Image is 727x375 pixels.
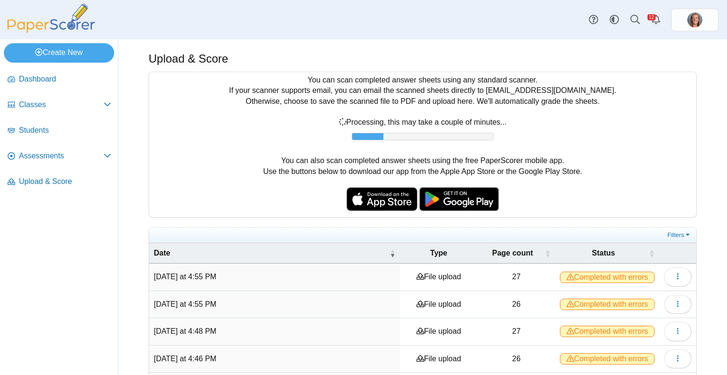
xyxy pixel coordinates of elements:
[649,248,655,258] span: Status : Activate to sort
[149,72,696,217] div: You can scan completed answer sheets using any standard scanner. If your scanner supports email, ...
[545,248,550,258] span: Page count : Activate to sort
[154,248,388,258] span: Date
[671,9,718,31] a: ps.WNEQT33M2D3P2Tkp
[400,291,477,318] td: File upload
[390,248,395,258] span: Date : Activate to remove sorting
[19,176,111,187] span: Upload & Score
[560,353,655,365] span: Completed with errors
[665,230,694,240] a: Filters
[687,12,702,27] span: Samantha Sutphin - MRH Faculty
[478,291,556,318] td: 26
[400,264,477,291] td: File upload
[478,346,556,373] td: 26
[149,51,228,67] h1: Upload & Score
[400,318,477,345] td: File upload
[339,118,507,126] span: Processing, this may take a couple of minutes...
[478,318,556,345] td: 27
[400,346,477,373] td: File upload
[560,272,655,283] span: Completed with errors
[419,187,499,211] img: google-play-badge.png
[19,74,111,84] span: Dashboard
[4,171,115,193] a: Upload & Score
[560,248,647,258] span: Status
[346,187,417,211] img: apple-store-badge.svg
[154,327,216,335] time: Oct 3, 2025 at 4:48 PM
[4,4,98,33] img: PaperScorer
[154,273,216,281] time: Oct 3, 2025 at 4:55 PM
[482,248,543,258] span: Page count
[4,119,115,142] a: Students
[646,9,666,30] a: Alerts
[154,355,216,363] time: Oct 3, 2025 at 4:46 PM
[478,264,556,291] td: 27
[4,26,98,34] a: PaperScorer
[19,151,104,161] span: Assessments
[687,12,702,27] img: ps.WNEQT33M2D3P2Tkp
[19,125,111,136] span: Students
[405,248,472,258] span: Type
[4,43,114,62] a: Create New
[4,145,115,168] a: Assessments
[4,94,115,117] a: Classes
[4,68,115,91] a: Dashboard
[560,326,655,337] span: Completed with errors
[154,300,216,308] time: Oct 3, 2025 at 4:55 PM
[560,299,655,310] span: Completed with errors
[19,100,104,110] span: Classes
